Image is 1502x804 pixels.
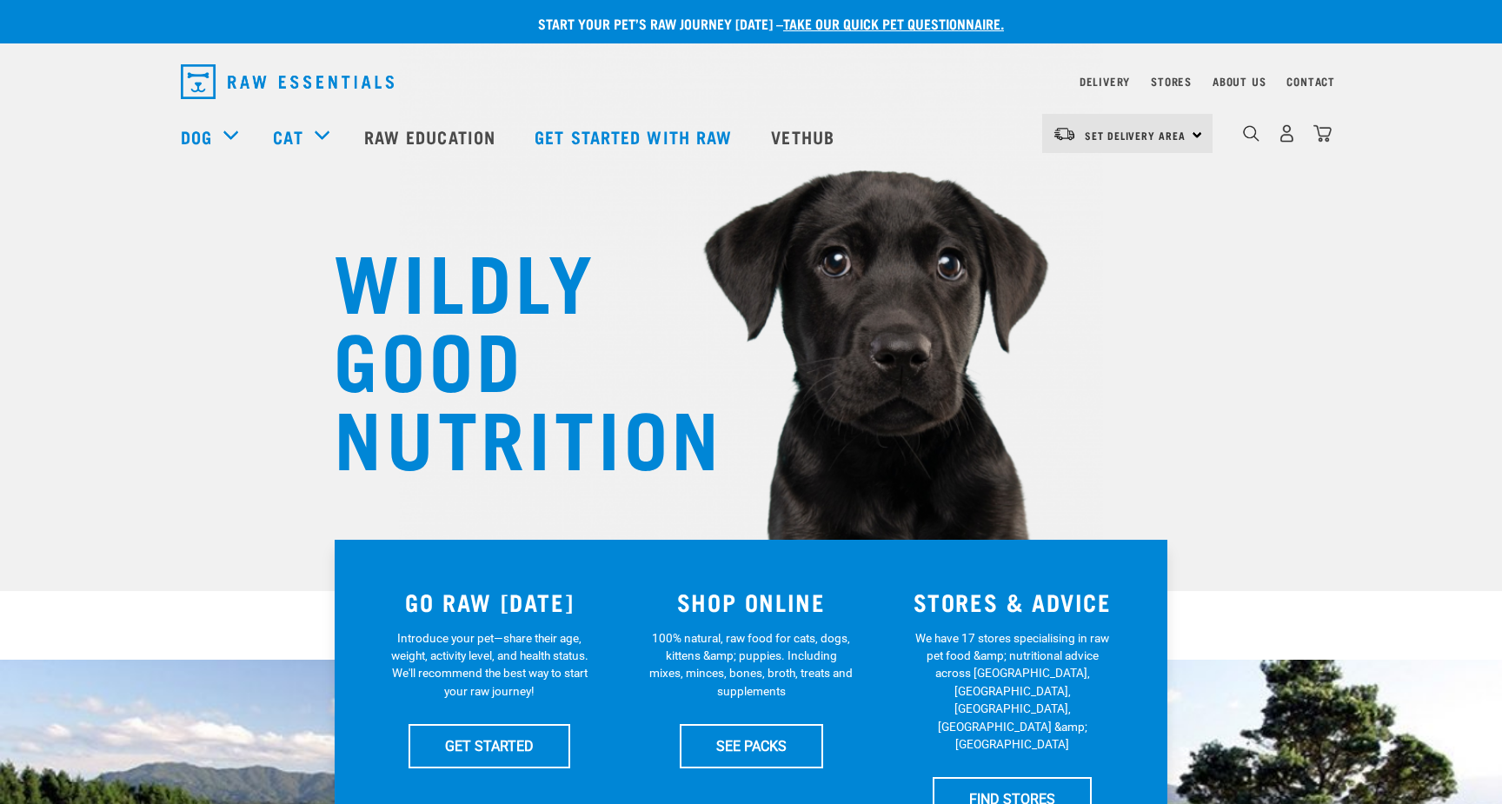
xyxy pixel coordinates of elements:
[1213,78,1266,84] a: About Us
[388,629,592,701] p: Introduce your pet—share their age, weight, activity level, and health status. We'll recommend th...
[1080,78,1130,84] a: Delivery
[680,724,823,767] a: SEE PACKS
[754,102,856,171] a: Vethub
[1286,78,1335,84] a: Contact
[167,57,1335,106] nav: dropdown navigation
[1313,124,1332,143] img: home-icon@2x.png
[1151,78,1192,84] a: Stores
[1085,132,1186,138] span: Set Delivery Area
[369,588,610,615] h3: GO RAW [DATE]
[334,239,681,474] h1: WILDLY GOOD NUTRITION
[409,724,570,767] a: GET STARTED
[181,64,394,99] img: Raw Essentials Logo
[517,102,754,171] a: Get started with Raw
[1243,125,1259,142] img: home-icon-1@2x.png
[910,629,1114,754] p: We have 17 stores specialising in raw pet food &amp; nutritional advice across [GEOGRAPHIC_DATA],...
[892,588,1133,615] h3: STORES & ADVICE
[273,123,302,150] a: Cat
[347,102,517,171] a: Raw Education
[1278,124,1296,143] img: user.png
[181,123,212,150] a: Dog
[649,629,854,701] p: 100% natural, raw food for cats, dogs, kittens &amp; puppies. Including mixes, minces, bones, bro...
[631,588,872,615] h3: SHOP ONLINE
[1053,126,1076,142] img: van-moving.png
[783,19,1004,27] a: take our quick pet questionnaire.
